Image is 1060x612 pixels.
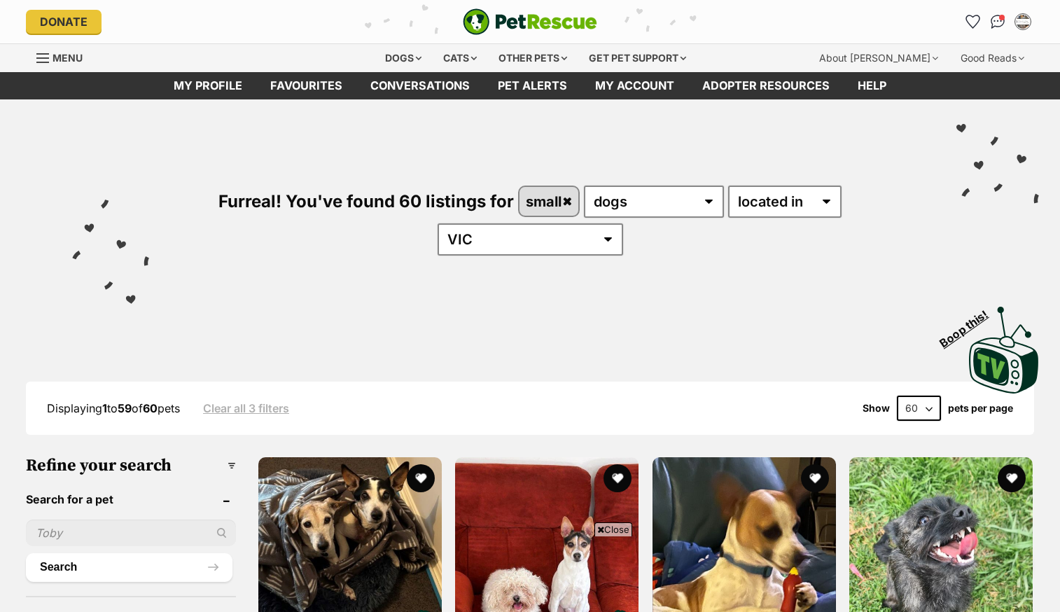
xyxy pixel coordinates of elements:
div: Cats [433,44,487,72]
img: Kirsty Rice profile pic [1016,15,1030,29]
iframe: Help Scout Beacon - Open [958,542,1032,584]
a: Pet alerts [484,72,581,99]
button: Search [26,553,232,581]
span: Close [594,522,632,536]
a: Adopter resources [688,72,844,99]
label: pets per page [948,403,1013,414]
a: Boop this! [969,294,1039,396]
span: Boop this! [937,299,1002,349]
a: Favourites [256,72,356,99]
img: PetRescue TV logo [969,307,1039,394]
strong: 1 [102,401,107,415]
a: conversations [356,72,484,99]
strong: 60 [143,401,158,415]
span: Displaying to of pets [47,401,180,415]
div: Get pet support [579,44,696,72]
h3: Refine your search [26,456,236,475]
button: favourite [801,464,829,492]
span: Furreal! You've found 60 listings for [218,191,514,211]
div: Other pets [489,44,577,72]
a: My profile [160,72,256,99]
strong: 59 [118,401,132,415]
button: favourite [407,464,435,492]
span: Show [863,403,890,414]
a: Favourites [961,11,984,33]
a: small [519,187,579,216]
header: Search for a pet [26,493,236,506]
a: PetRescue [463,8,597,35]
div: About [PERSON_NAME] [809,44,948,72]
div: Good Reads [951,44,1034,72]
a: My account [581,72,688,99]
ul: Account quick links [961,11,1034,33]
button: favourite [998,464,1026,492]
div: Dogs [375,44,431,72]
span: Menu [53,52,83,64]
a: Donate [26,10,102,34]
img: chat-41dd97257d64d25036548639549fe6c8038ab92f7586957e7f3b1b290dea8141.svg [991,15,1005,29]
button: My account [1012,11,1034,33]
input: Toby [26,520,236,546]
img: logo-e224e6f780fb5917bec1dbf3a21bbac754714ae5b6737aabdf751b685950b380.svg [463,8,597,35]
a: Help [844,72,900,99]
a: Menu [36,44,92,69]
a: Clear all 3 filters [203,402,289,415]
iframe: Advertisement [275,542,785,605]
a: Conversations [986,11,1009,33]
button: favourite [604,464,632,492]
